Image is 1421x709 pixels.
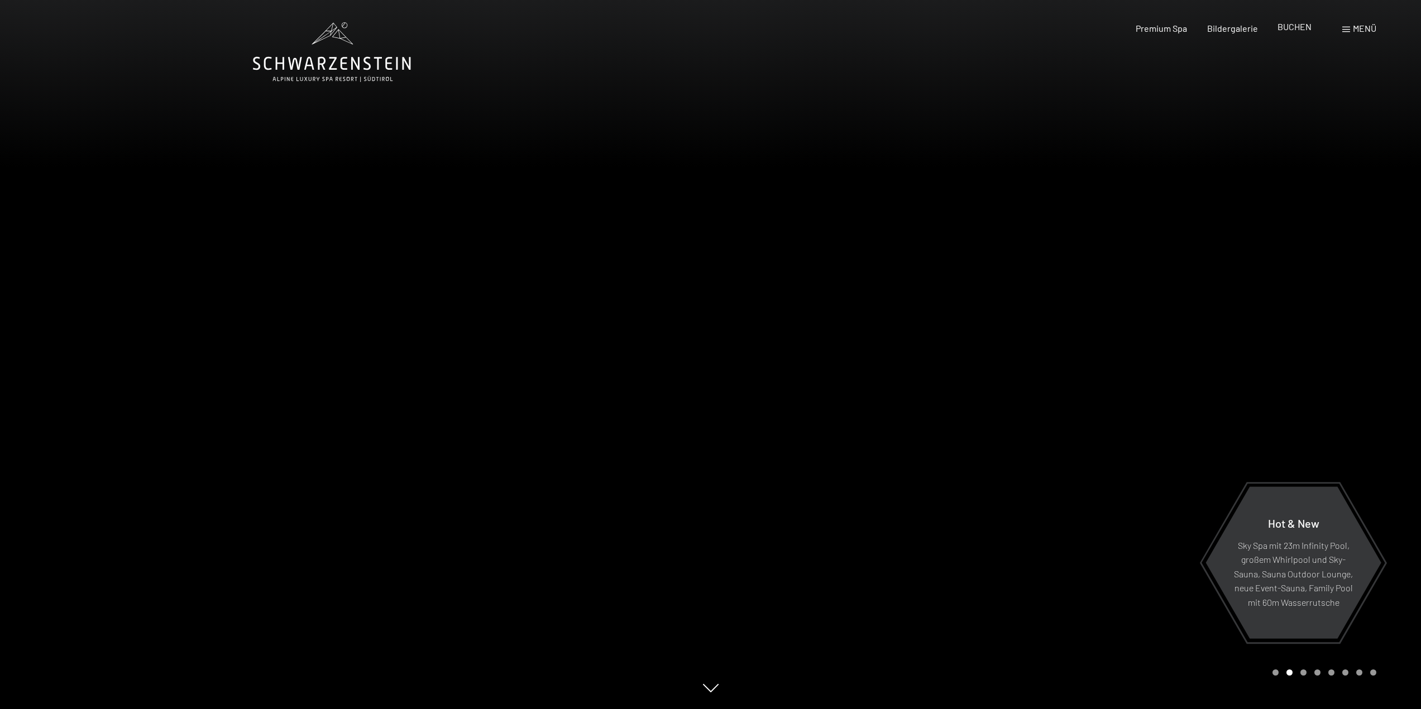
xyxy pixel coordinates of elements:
div: Carousel Page 1 [1272,669,1279,676]
a: Hot & New Sky Spa mit 23m Infinity Pool, großem Whirlpool und Sky-Sauna, Sauna Outdoor Lounge, ne... [1205,486,1382,639]
a: Bildergalerie [1207,23,1258,33]
a: BUCHEN [1278,21,1312,32]
div: Carousel Page 7 [1356,669,1362,676]
div: Carousel Page 4 [1314,669,1320,676]
span: Menü [1353,23,1376,33]
span: Hot & New [1268,516,1319,529]
p: Sky Spa mit 23m Infinity Pool, großem Whirlpool und Sky-Sauna, Sauna Outdoor Lounge, neue Event-S... [1233,538,1354,609]
div: Carousel Page 6 [1342,669,1348,676]
div: Carousel Page 2 (Current Slide) [1286,669,1293,676]
a: Premium Spa [1136,23,1187,33]
div: Carousel Page 5 [1328,669,1334,676]
div: Carousel Pagination [1269,669,1376,676]
div: Carousel Page 8 [1370,669,1376,676]
div: Carousel Page 3 [1300,669,1307,676]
